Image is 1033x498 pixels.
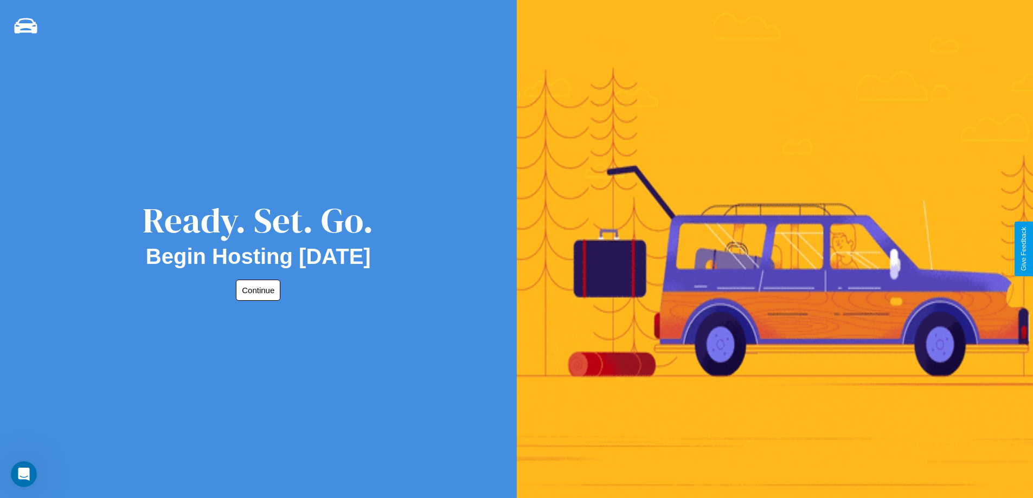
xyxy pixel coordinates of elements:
[11,461,37,487] iframe: Intercom live chat
[143,196,374,244] div: Ready. Set. Go.
[146,244,371,269] h2: Begin Hosting [DATE]
[1020,227,1028,271] div: Give Feedback
[236,280,280,301] button: Continue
